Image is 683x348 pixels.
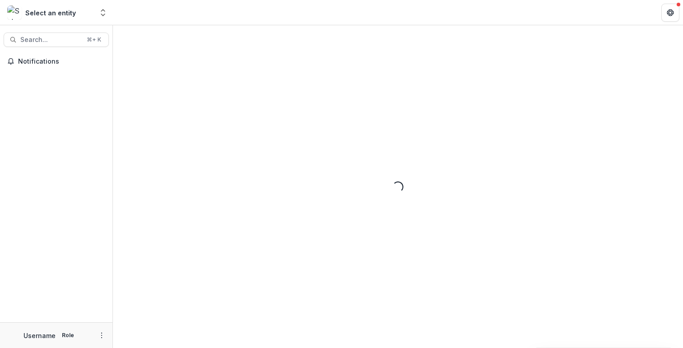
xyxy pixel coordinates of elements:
[96,330,107,341] button: More
[97,4,109,22] button: Open entity switcher
[661,4,679,22] button: Get Help
[18,58,105,65] span: Notifications
[7,5,22,20] img: Select an entity
[20,36,81,44] span: Search...
[23,331,56,340] p: Username
[85,35,103,45] div: ⌘ + K
[4,54,109,69] button: Notifications
[59,331,77,339] p: Role
[4,32,109,47] button: Search...
[25,8,76,18] div: Select an entity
